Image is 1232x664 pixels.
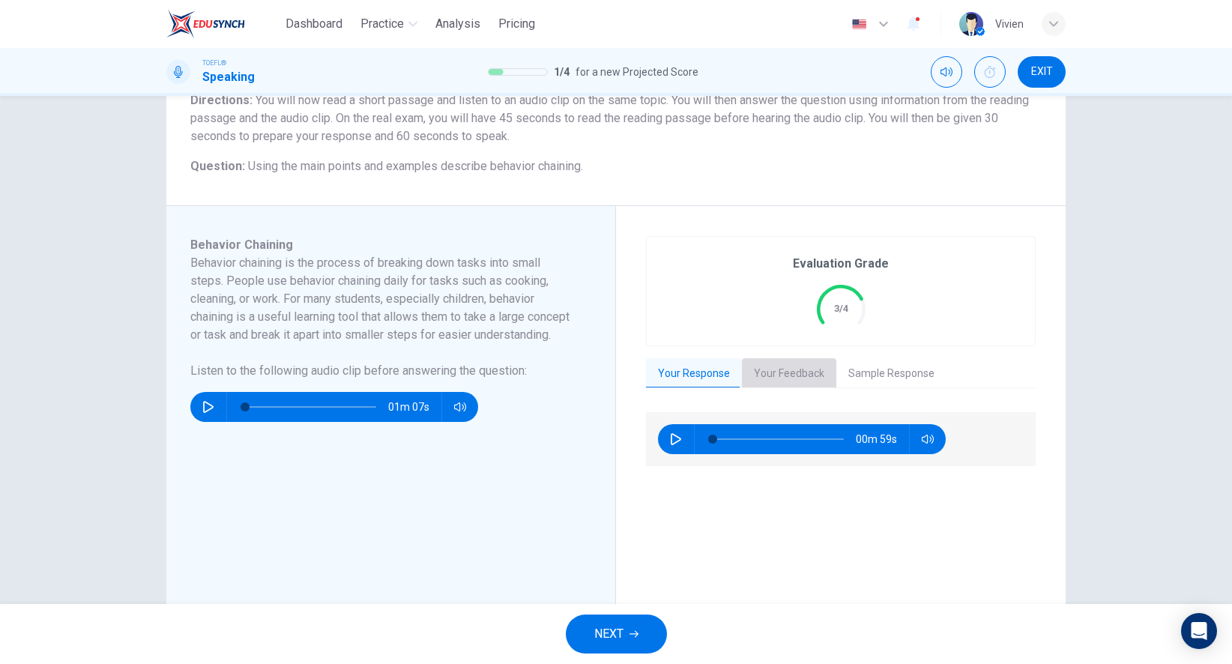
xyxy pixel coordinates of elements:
span: Practice [360,15,404,33]
h6: Listen to the following audio clip before answering the question : [190,362,573,380]
h6: Question : [190,157,1042,175]
span: 1 / 4 [554,63,570,81]
button: NEXT [566,615,667,654]
span: 01m 07s [388,392,441,422]
span: for a new Projected Score [576,63,698,81]
h6: Directions : [190,91,1042,145]
button: Practice [354,10,423,37]
a: EduSynch logo [166,9,280,39]
span: TOEFL® [202,58,226,68]
div: Show [974,56,1006,88]
span: Using the main points and examples describe behavior chaining. [248,159,583,173]
h1: Speaking [202,68,255,86]
h6: Evaluation Grade [793,255,889,273]
div: Mute [931,56,962,88]
img: en [850,19,869,30]
span: 00m 59s [856,424,909,454]
span: EXIT [1031,66,1053,78]
button: Your Feedback [742,358,836,390]
button: Your Response [646,358,742,390]
div: Open Intercom Messenger [1181,613,1217,649]
button: Analysis [429,10,486,37]
div: basic tabs example [646,358,1036,390]
div: Vivien [995,15,1024,33]
img: EduSynch logo [166,9,245,39]
span: Analysis [435,15,480,33]
span: Pricing [498,15,535,33]
span: You will now read a short passage and listen to an audio clip on the same topic. You will then an... [190,93,1029,143]
button: EXIT [1018,56,1066,88]
text: 3/4 [834,303,848,314]
span: NEXT [594,624,623,645]
span: Dashboard [286,15,342,33]
button: Dashboard [280,10,348,37]
h6: Behavior chaining is the process of breaking down tasks into small steps. People use behavior cha... [190,254,573,344]
button: Pricing [492,10,541,37]
button: Sample Response [836,358,946,390]
img: Profile picture [959,12,983,36]
span: Behavior Chaining [190,238,293,252]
